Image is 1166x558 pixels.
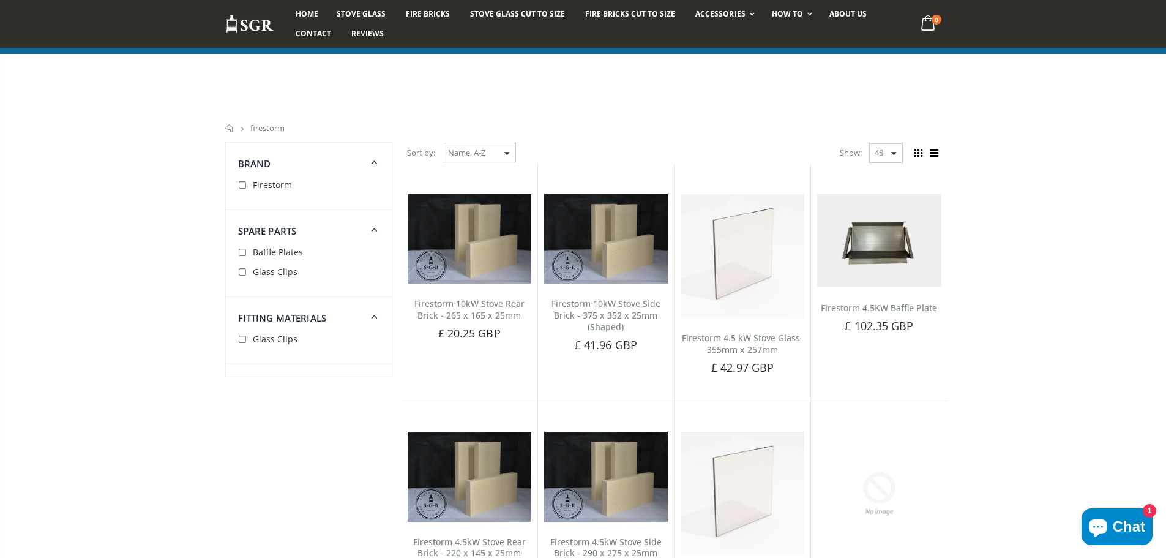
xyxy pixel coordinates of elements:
[763,4,818,24] a: How To
[296,9,318,19] span: Home
[829,9,867,19] span: About us
[225,124,234,132] a: Home
[845,319,913,333] span: £ 102.35 GBP
[408,194,531,284] img: Firestorm 10kW Stove Rear Brick
[351,28,384,39] span: Reviews
[821,302,937,314] a: Firestorm 4.5KW Baffle Plate
[544,194,668,284] img: Firestorm 10kW Stove Side Brick
[681,194,804,318] img: Firestorm 4.5 kW Stove Glass
[253,266,297,277] span: Glass Clips
[327,4,395,24] a: Stove Glass
[253,179,292,190] span: Firestorm
[772,9,803,19] span: How To
[406,9,450,19] span: Fire Bricks
[681,432,804,556] img: Firestorm 6.5 kW/10 Stove Glass
[711,360,774,375] span: £ 42.97 GBP
[932,15,941,25] span: 0
[912,146,925,160] span: Grid view
[682,332,803,355] a: Firestorm 4.5 kW Stove Glass- 355mm x 257mm
[286,4,327,24] a: Home
[916,12,941,36] a: 0
[695,9,745,19] span: Accessories
[342,24,393,43] a: Reviews
[225,14,274,34] img: Stove Glass Replacement
[585,9,675,19] span: Fire Bricks Cut To Size
[820,4,876,24] a: About us
[238,157,271,170] span: Brand
[397,4,459,24] a: Fire Bricks
[544,432,668,521] img: Firestorm 4.5kW Stove Side Brick
[408,432,531,521] img: Firestorm 4.5kW Stove Rear Brick
[1078,508,1156,548] inbox-online-store-chat: Shopify online store chat
[337,9,386,19] span: Stove Glass
[840,143,862,162] span: Show:
[238,225,297,237] span: Spare Parts
[296,28,331,39] span: Contact
[461,4,574,24] a: Stove Glass Cut To Size
[253,246,303,258] span: Baffle Plates
[414,298,525,321] a: Firestorm 10kW Stove Rear Brick - 265 x 165 x 25mm
[928,146,941,160] span: List view
[551,298,660,333] a: Firestorm 10kW Stove Side Brick - 375 x 352 x 25mm (Shaped)
[238,312,327,324] span: Fitting Materials
[250,123,285,134] span: firestorm
[438,326,501,341] span: £ 20.25 GBP
[407,142,435,164] span: Sort by:
[253,333,297,345] span: Glass Clips
[576,4,684,24] a: Fire Bricks Cut To Size
[686,4,760,24] a: Accessories
[470,9,565,19] span: Stove Glass Cut To Size
[575,337,637,352] span: £ 41.96 GBP
[817,194,941,287] img: Firestorm 4.5KW Baffle Plate
[286,24,340,43] a: Contact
